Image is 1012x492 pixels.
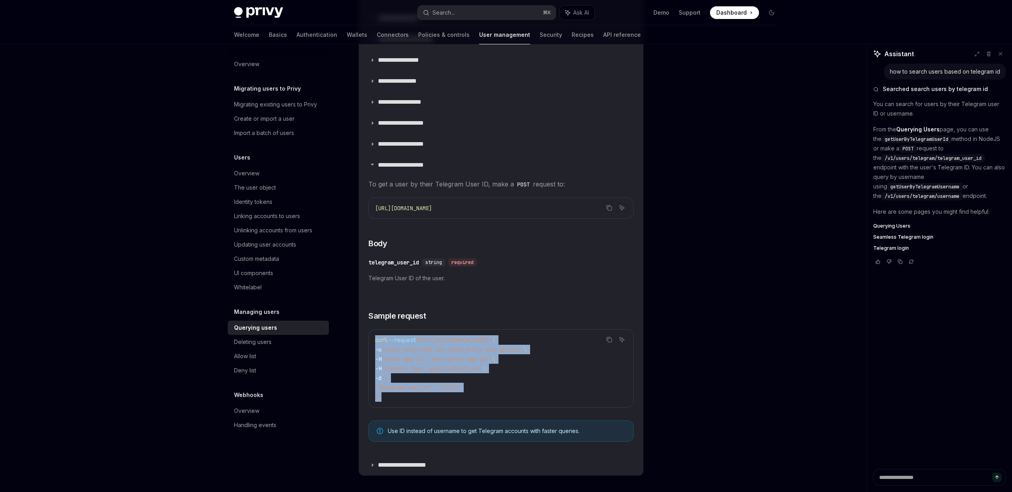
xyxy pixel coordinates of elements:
a: Recipes [572,25,594,44]
span: "privy-app-id: <your-privy-app-id>" [381,355,492,363]
svg: Note [377,428,383,434]
span: POST [416,336,429,344]
a: Welcome [234,25,259,44]
button: Search...⌘K [417,6,556,20]
span: Searched search users by telegram id [883,85,988,93]
span: Assistant [884,49,914,59]
a: Security [540,25,562,44]
a: Migrating existing users to Privy [228,97,329,112]
a: User management [479,25,530,44]
a: Basics [269,25,287,44]
span: /v1/users/telegram/username [885,193,959,199]
span: ⌘ K [543,9,551,16]
button: Searched search users by telegram id [873,85,1006,93]
div: Overview [234,406,259,416]
a: API reference [603,25,641,44]
div: Querying users [234,323,277,332]
h5: Migrating users to Privy [234,84,301,93]
a: Querying users [228,321,329,335]
button: Ask AI [617,203,627,213]
span: \ [524,346,527,353]
div: The user object [234,183,276,192]
a: Wallets [347,25,367,44]
span: --request [388,336,416,344]
a: Import a batch of users [228,126,329,140]
strong: Querying Users [896,126,940,133]
code: POST [514,180,533,189]
a: Identity tokens [228,195,329,209]
a: Linking accounts to users [228,209,329,223]
span: \ [492,355,495,363]
span: curl [375,336,388,344]
div: Whitelabel [234,283,262,292]
div: Deleting users [234,337,272,347]
span: /v1/users/telegram/telegram_user_id [885,155,982,161]
div: Linking accounts to users [234,211,300,221]
a: Demo [653,9,669,17]
a: Deleting users [228,335,329,349]
a: Support [679,9,700,17]
span: Telegram User ID of the user. [368,274,634,283]
span: POST [902,146,914,152]
div: Allow list [234,351,256,361]
span: \ [483,365,486,372]
button: Copy the contents from the code block [604,203,614,213]
span: To get a user by their Telegram User ID, make a request to: [368,179,634,190]
a: Create or import a user [228,112,329,126]
span: "telegram_user_id": "12345" [375,384,461,391]
span: -H [375,365,381,372]
span: "<your-privy-app-id>:<your-privy-app-secret>" [381,346,524,353]
span: Ask AI [573,9,589,17]
a: Updating user accounts [228,237,329,252]
span: \ [492,336,495,344]
span: 'Content-Type: application/json' [381,365,483,372]
a: Overview [228,166,329,180]
button: Ask AI [617,334,627,345]
a: Whitelabel [228,280,329,294]
span: "[URL][DOMAIN_NAME]" [429,336,492,344]
a: Policies & controls [418,25,470,44]
p: You can search for users by their Telegram user ID or username. [873,99,1006,118]
div: Updating user accounts [234,240,296,249]
a: Telegram login [873,245,1006,251]
a: UI components [228,266,329,280]
h5: Managing users [234,307,279,317]
h5: Users [234,153,250,162]
div: Handling events [234,420,276,430]
span: Telegram login [873,245,909,251]
a: Unlinking accounts from users [228,223,329,237]
span: }' [375,393,381,401]
span: Sample request [368,310,426,321]
h5: Webhooks [234,390,263,400]
span: Dashboard [716,9,747,17]
span: string [425,259,442,266]
div: UI components [234,268,273,278]
button: Toggle dark mode [765,6,778,19]
div: Create or import a user [234,114,295,123]
span: getUserByTelegramUserId [885,136,948,142]
span: -H [375,355,381,363]
div: Overview [234,59,259,69]
span: [URL][DOMAIN_NAME] [375,205,432,212]
div: Overview [234,169,259,178]
div: Deny list [234,366,256,375]
span: '{ [381,374,388,382]
p: Here are some pages you might find helpful: [873,207,1006,217]
div: Migrating existing users to Privy [234,100,317,109]
div: how to search users based on telegram id [890,68,1000,76]
a: Overview [228,57,329,71]
a: Deny list [228,363,329,378]
div: Import a batch of users [234,128,294,138]
a: Dashboard [710,6,759,19]
a: Handling events [228,418,329,432]
div: required [448,258,477,266]
div: Search... [432,8,455,17]
a: The user object [228,180,329,195]
a: Querying Users [873,223,1006,229]
span: Seamless Telegram login [873,234,933,240]
span: -u [375,346,381,353]
img: dark logo [234,7,283,18]
span: -d [375,374,381,382]
div: telegram_user_id [368,258,419,266]
span: Use ID instead of username to get Telegram accounts with faster queries. [388,427,625,435]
